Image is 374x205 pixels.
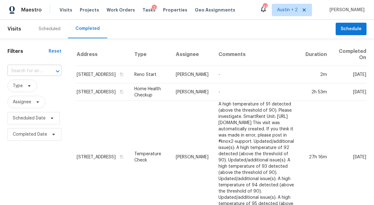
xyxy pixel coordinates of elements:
[13,115,46,121] span: Scheduled Date
[327,7,365,13] span: [PERSON_NAME]
[49,48,61,54] div: Reset
[119,154,124,160] button: Copy Address
[129,83,171,101] td: Home Health Checkup
[142,8,156,12] span: Tasks
[300,66,332,83] td: 2m
[53,67,62,76] button: Open
[7,66,44,76] input: Search for an address...
[332,83,367,101] td: [DATE]
[119,72,124,77] button: Copy Address
[13,99,31,105] span: Assignee
[76,83,129,101] td: [STREET_ADDRESS]
[163,7,187,13] span: Properties
[119,89,124,95] button: Copy Address
[76,43,129,66] th: Address
[332,43,367,66] th: Completed On
[129,43,171,66] th: Type
[336,23,367,35] button: Schedule
[300,43,332,66] th: Duration
[277,7,298,13] span: Austin + 2
[171,43,213,66] th: Assignee
[195,7,235,13] span: Geo Assignments
[341,25,362,33] span: Schedule
[80,7,99,13] span: Projects
[21,7,42,13] span: Maestro
[213,43,300,66] th: Comments
[152,5,157,11] div: 2
[13,83,23,89] span: Type
[107,7,135,13] span: Work Orders
[60,7,72,13] span: Visits
[332,66,367,83] td: [DATE]
[129,66,171,83] td: Reno Start
[263,4,267,10] div: 41
[171,66,213,83] td: [PERSON_NAME]
[75,26,100,32] div: Completed
[7,48,49,54] h1: Filters
[213,83,300,101] td: -
[171,83,213,101] td: [PERSON_NAME]
[13,131,47,137] span: Completed Date
[300,83,332,101] td: 2h 53m
[213,66,300,83] td: -
[7,22,21,36] span: Visits
[76,66,129,83] td: [STREET_ADDRESS]
[39,26,60,32] div: Scheduled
